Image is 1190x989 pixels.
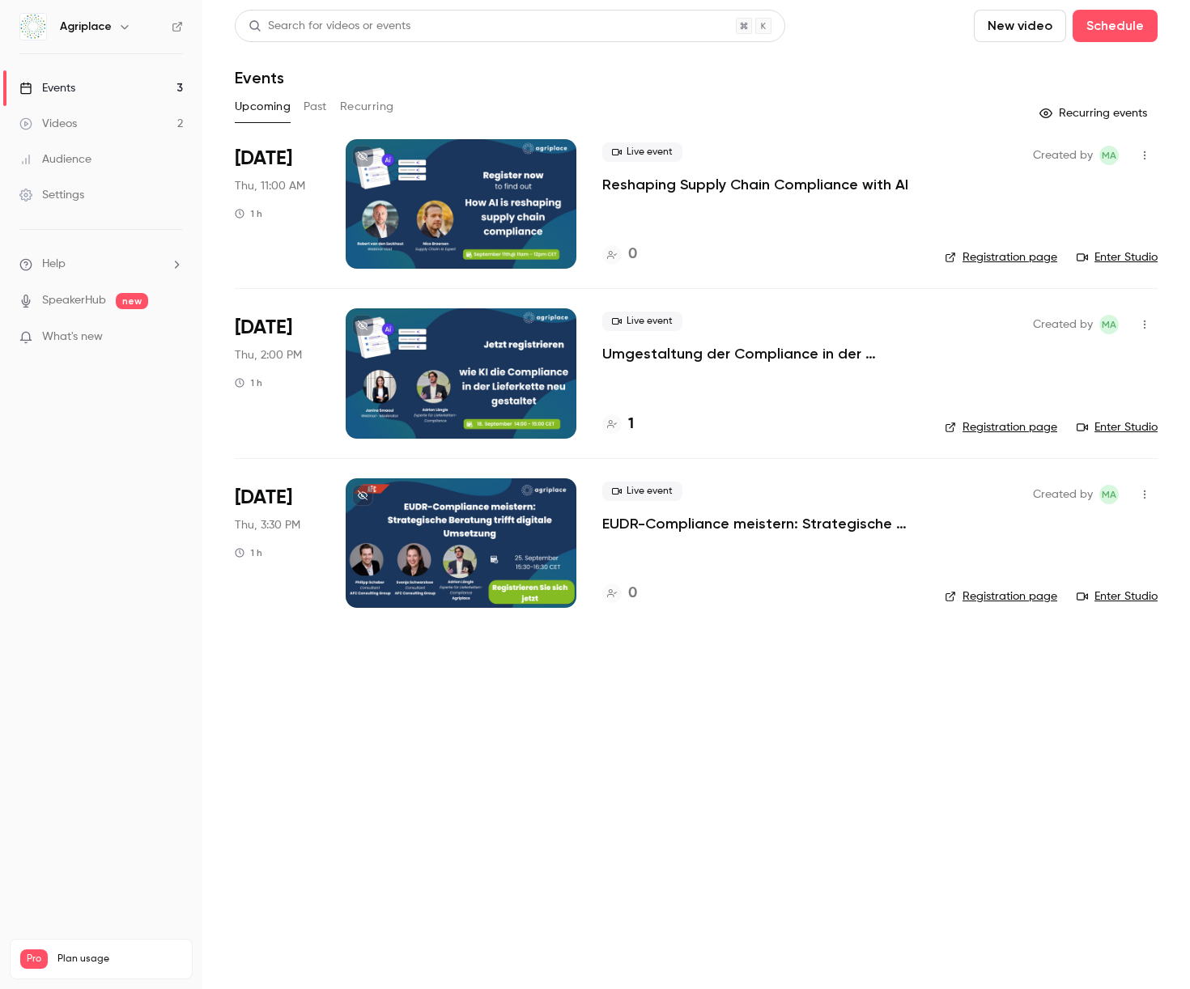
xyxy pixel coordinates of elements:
[1077,419,1158,435] a: Enter Studio
[235,94,291,120] button: Upcoming
[1033,315,1093,334] span: Created by
[235,68,284,87] h1: Events
[235,178,305,194] span: Thu, 11:00 AM
[340,94,394,120] button: Recurring
[42,292,106,309] a: SpeakerHub
[235,207,262,220] div: 1 h
[19,80,75,96] div: Events
[602,344,919,363] a: Umgestaltung der Compliance in der Lieferkette mit KI
[235,347,302,363] span: Thu, 2:00 PM
[974,10,1066,42] button: New video
[235,315,292,341] span: [DATE]
[945,588,1057,605] a: Registration page
[602,244,637,265] a: 0
[602,142,682,162] span: Live event
[1102,315,1116,334] span: MA
[602,514,919,533] a: EUDR-Compliance meistern: Strategische Beratung trifft digitale Umsetzung
[235,517,300,533] span: Thu, 3:30 PM
[628,244,637,265] h4: 0
[20,14,46,40] img: Agriplace
[1077,249,1158,265] a: Enter Studio
[235,146,292,172] span: [DATE]
[249,18,410,35] div: Search for videos or events
[602,583,637,605] a: 0
[602,482,682,501] span: Live event
[304,94,327,120] button: Past
[235,139,320,269] div: Sep 18 Thu, 11:00 AM (Europe/Amsterdam)
[1033,485,1093,504] span: Created by
[1032,100,1158,126] button: Recurring events
[42,256,66,273] span: Help
[1099,485,1119,504] span: Marketing Agriplace
[1033,146,1093,165] span: Created by
[42,329,103,346] span: What's new
[57,953,182,966] span: Plan usage
[602,414,634,435] a: 1
[602,175,908,194] a: Reshaping Supply Chain Compliance with AI
[628,414,634,435] h4: 1
[60,19,112,35] h6: Agriplace
[20,949,48,969] span: Pro
[19,151,91,168] div: Audience
[19,187,84,203] div: Settings
[235,308,320,438] div: Sep 18 Thu, 2:00 PM (Europe/Amsterdam)
[628,583,637,605] h4: 0
[116,293,148,309] span: new
[235,478,320,608] div: Sep 25 Thu, 3:30 PM (Europe/Amsterdam)
[1102,485,1116,504] span: MA
[945,249,1057,265] a: Registration page
[945,419,1057,435] a: Registration page
[235,485,292,511] span: [DATE]
[235,376,262,389] div: 1 h
[1102,146,1116,165] span: MA
[235,546,262,559] div: 1 h
[1073,10,1158,42] button: Schedule
[1099,315,1119,334] span: Marketing Agriplace
[602,312,682,331] span: Live event
[19,116,77,132] div: Videos
[1099,146,1119,165] span: Marketing Agriplace
[19,256,183,273] li: help-dropdown-opener
[1077,588,1158,605] a: Enter Studio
